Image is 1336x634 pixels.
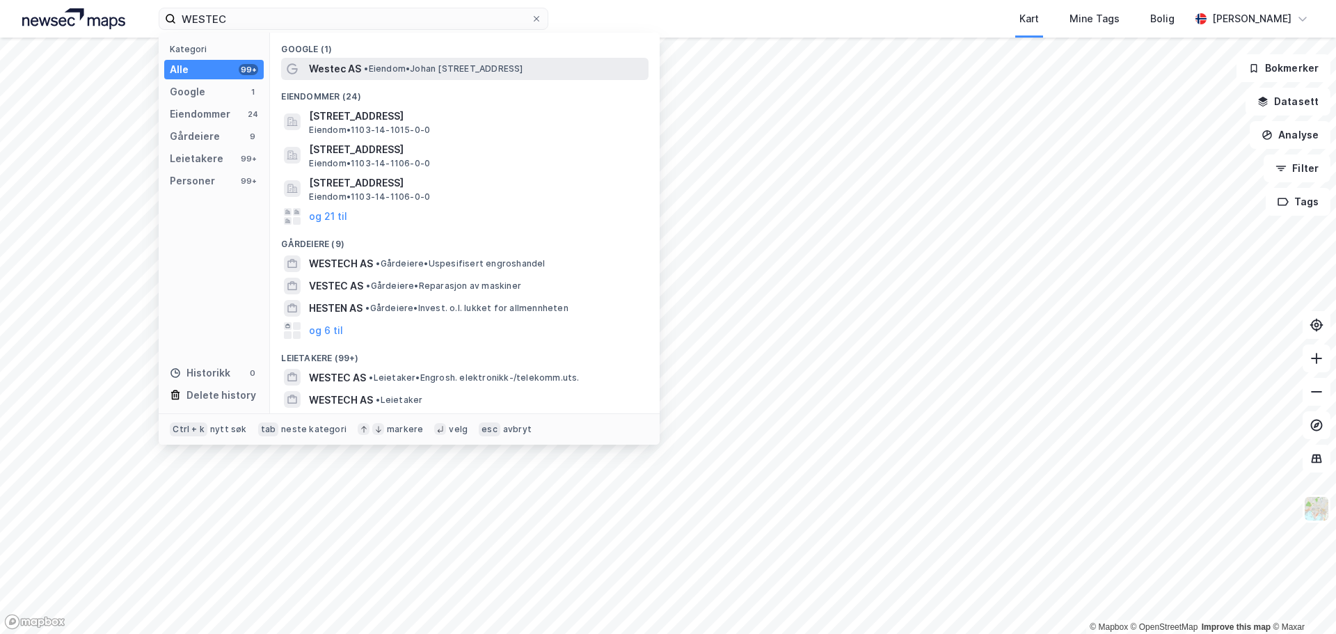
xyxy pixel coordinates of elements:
[1246,88,1330,116] button: Datasett
[270,80,660,105] div: Eiendommer (24)
[1090,622,1128,632] a: Mapbox
[258,422,279,436] div: tab
[176,8,531,29] input: Søk på adresse, matrikkel, gårdeiere, leietakere eller personer
[247,109,258,120] div: 24
[1236,54,1330,82] button: Bokmerker
[309,191,430,203] span: Eiendom • 1103-14-1106-0-0
[1019,10,1039,27] div: Kart
[1150,10,1175,27] div: Bolig
[170,84,205,100] div: Google
[387,424,423,435] div: markere
[270,342,660,367] div: Leietakere (99+)
[1202,622,1271,632] a: Improve this map
[170,128,220,145] div: Gårdeiere
[270,33,660,58] div: Google (1)
[1250,121,1330,149] button: Analyse
[503,424,532,435] div: avbryt
[239,175,258,187] div: 99+
[186,387,256,404] div: Delete history
[1266,188,1330,216] button: Tags
[1266,567,1336,634] div: Kontrollprogram for chat
[170,106,230,122] div: Eiendommer
[309,141,643,158] span: [STREET_ADDRESS]
[309,322,343,339] button: og 6 til
[247,367,258,379] div: 0
[309,370,366,386] span: WESTEC AS
[365,303,568,314] span: Gårdeiere • Invest. o.l. lukket for allmennheten
[309,278,363,294] span: VESTEC AS
[369,372,373,383] span: •
[369,372,579,383] span: Leietaker • Engrosh. elektronikk-/telekomm.uts.
[1266,567,1336,634] iframe: Chat Widget
[376,258,545,269] span: Gårdeiere • Uspesifisert engroshandel
[170,61,189,78] div: Alle
[364,63,523,74] span: Eiendom • Johan [STREET_ADDRESS]
[22,8,125,29] img: logo.a4113a55bc3d86da70a041830d287a7e.svg
[366,280,521,292] span: Gårdeiere • Reparasjon av maskiner
[309,300,363,317] span: HESTEN AS
[1264,154,1330,182] button: Filter
[365,303,369,313] span: •
[210,424,247,435] div: nytt søk
[1131,622,1198,632] a: OpenStreetMap
[309,392,373,409] span: WESTECH AS
[281,424,347,435] div: neste kategori
[4,614,65,630] a: Mapbox homepage
[376,395,422,406] span: Leietaker
[309,208,347,225] button: og 21 til
[309,108,643,125] span: [STREET_ADDRESS]
[170,422,207,436] div: Ctrl + k
[479,422,500,436] div: esc
[239,64,258,75] div: 99+
[366,280,370,291] span: •
[309,158,430,169] span: Eiendom • 1103-14-1106-0-0
[309,61,361,77] span: Westec AS
[1303,496,1330,522] img: Z
[376,395,380,405] span: •
[309,175,643,191] span: [STREET_ADDRESS]
[170,150,223,167] div: Leietakere
[449,424,468,435] div: velg
[1212,10,1291,27] div: [PERSON_NAME]
[247,131,258,142] div: 9
[170,44,264,54] div: Kategori
[376,258,380,269] span: •
[309,125,430,136] span: Eiendom • 1103-14-1015-0-0
[1069,10,1120,27] div: Mine Tags
[239,153,258,164] div: 99+
[364,63,368,74] span: •
[270,228,660,253] div: Gårdeiere (9)
[247,86,258,97] div: 1
[170,173,215,189] div: Personer
[309,255,373,272] span: WESTECH AS
[170,365,230,381] div: Historikk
